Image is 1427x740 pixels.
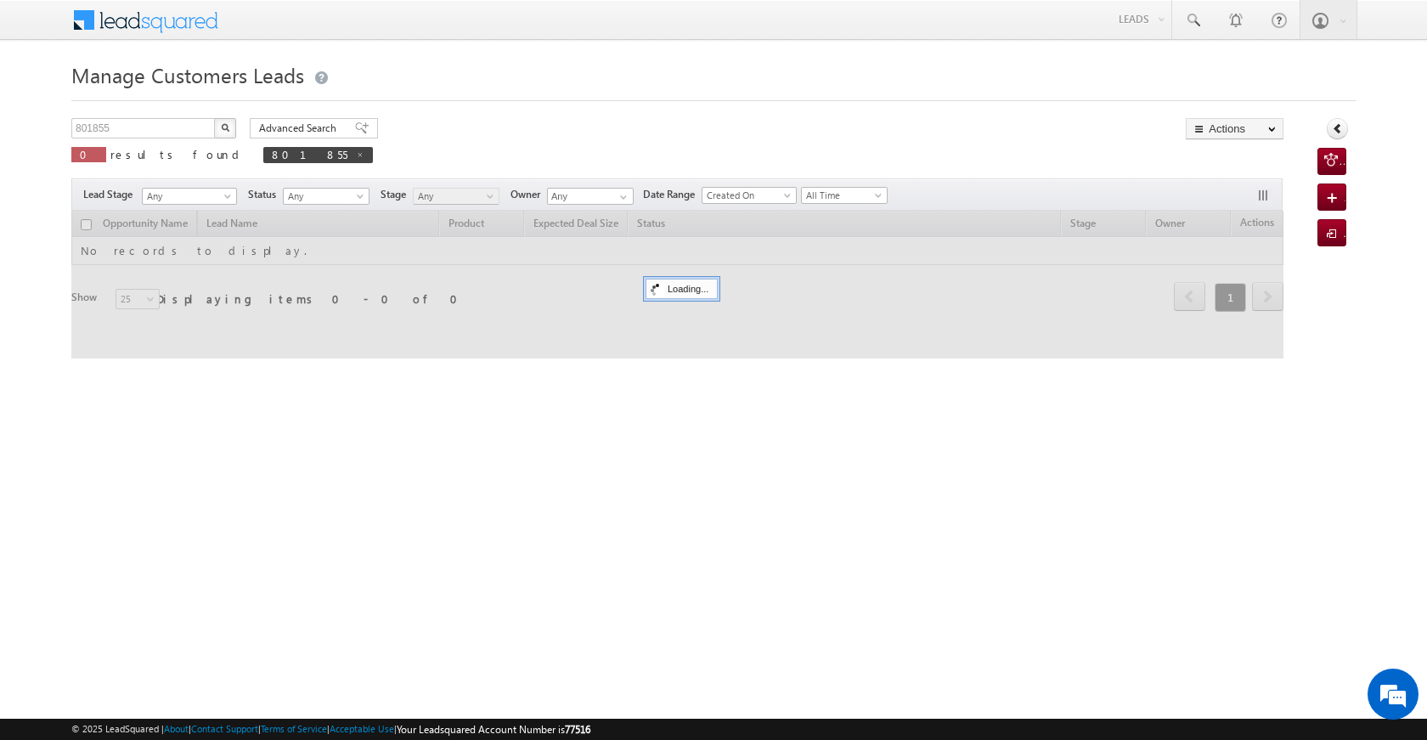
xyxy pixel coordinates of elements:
[71,721,590,737] span: © 2025 LeadSquared | | | | |
[510,187,547,202] span: Owner
[801,187,888,204] a: All Time
[283,188,369,205] a: Any
[261,723,327,734] a: Terms of Service
[259,121,341,136] span: Advanced Search
[330,723,394,734] a: Acceptable Use
[547,188,634,205] input: Type to Search
[702,188,791,203] span: Created On
[110,147,245,161] span: results found
[272,147,347,161] span: 801855
[248,187,283,202] span: Status
[611,189,632,206] a: Show All Items
[221,123,229,132] img: Search
[80,147,98,161] span: 0
[381,187,413,202] span: Stage
[164,723,189,734] a: About
[71,61,304,88] span: Manage Customers Leads
[565,723,590,736] span: 77516
[702,187,797,204] a: Created On
[643,187,702,202] span: Date Range
[413,188,499,205] a: Any
[142,188,237,205] a: Any
[397,723,590,736] span: Your Leadsquared Account Number is
[1186,118,1283,139] button: Actions
[414,189,494,204] span: Any
[646,279,718,299] div: Loading...
[143,189,231,204] span: Any
[284,189,364,204] span: Any
[191,723,258,734] a: Contact Support
[802,188,883,203] span: All Time
[83,187,139,202] span: Lead Stage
